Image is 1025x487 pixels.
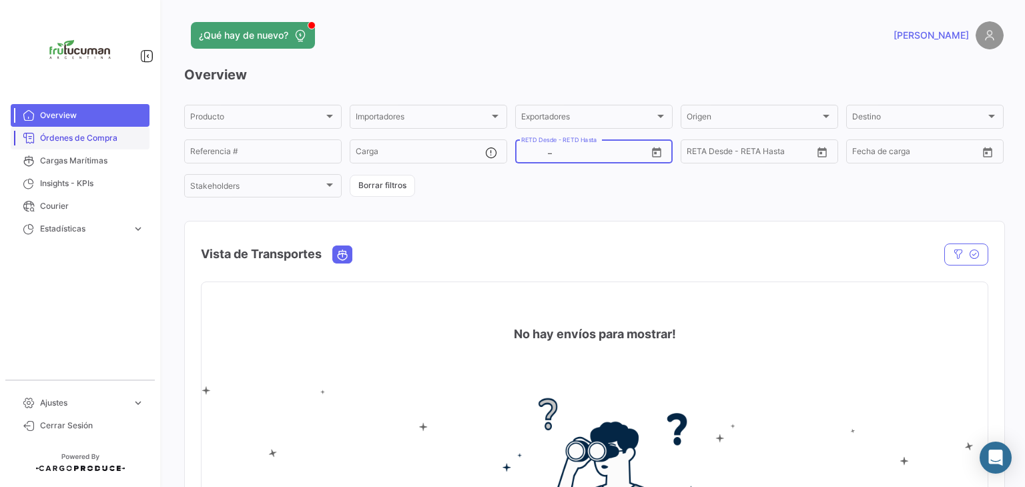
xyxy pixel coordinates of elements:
[333,246,352,263] button: Ocean
[514,325,676,344] h4: No hay envíos para mostrar!
[350,175,415,197] button: Borrar filtros
[687,114,820,123] span: Origen
[132,223,144,235] span: expand_more
[201,245,322,264] h4: Vista de Transportes
[978,142,998,162] button: Open calendar
[11,195,149,217] a: Courier
[199,29,288,42] span: ¿Qué hay de nuevo?
[40,420,144,432] span: Cerrar Sesión
[976,21,1004,49] img: placeholder-user.png
[812,142,832,162] button: Open calendar
[886,149,946,158] input: Hasta
[852,149,876,158] input: Desde
[40,155,144,167] span: Cargas Marítimas
[11,172,149,195] a: Insights - KPIs
[184,65,1004,84] h3: Overview
[190,114,324,123] span: Producto
[356,114,489,123] span: Importadores
[40,132,144,144] span: Órdenes de Compra
[132,397,144,409] span: expand_more
[548,149,552,158] span: –
[11,104,149,127] a: Overview
[190,183,324,193] span: Stakeholders
[980,442,1012,474] div: Abrir Intercom Messenger
[521,149,545,158] input: Desde
[555,149,615,158] input: Hasta
[647,142,667,162] button: Open calendar
[852,114,986,123] span: Destino
[40,177,144,189] span: Insights - KPIs
[687,149,711,158] input: Desde
[47,16,113,83] img: logo+frutucuman+2.jpg
[40,109,144,121] span: Overview
[11,149,149,172] a: Cargas Marítimas
[894,29,969,42] span: [PERSON_NAME]
[40,200,144,212] span: Courier
[720,149,780,158] input: Hasta
[11,127,149,149] a: Órdenes de Compra
[40,223,127,235] span: Estadísticas
[521,114,655,123] span: Exportadores
[191,22,315,49] button: ¿Qué hay de nuevo?
[40,397,127,409] span: Ajustes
